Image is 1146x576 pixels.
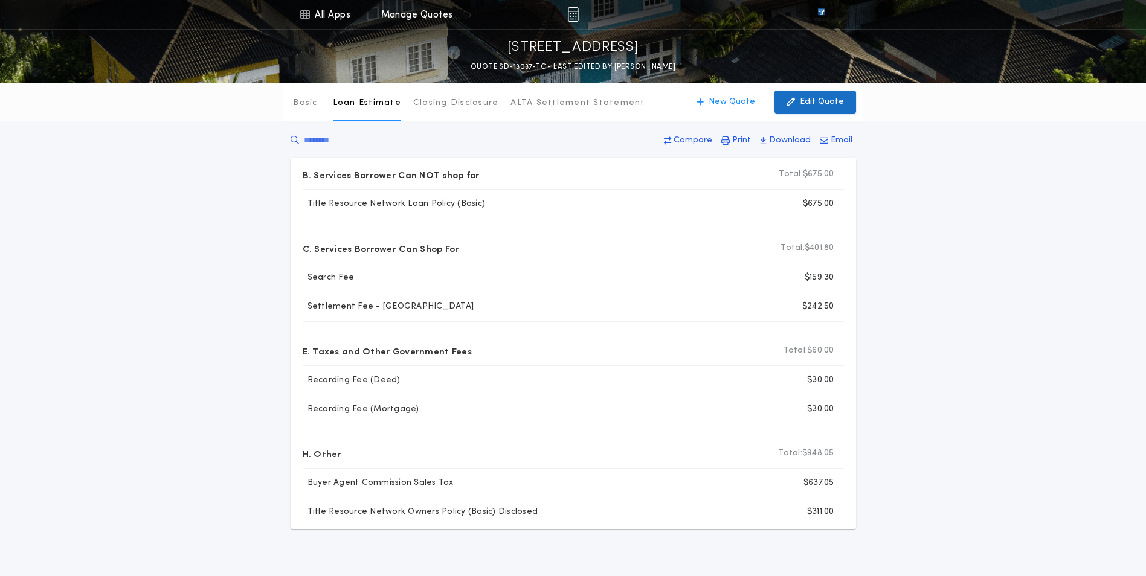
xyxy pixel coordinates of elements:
p: $401.80 [781,242,834,254]
p: E. Taxes and Other Government Fees [303,341,472,360]
p: [STREET_ADDRESS] [507,38,639,57]
p: Search Fee [303,272,355,284]
p: $60.00 [784,345,834,357]
b: Total: [781,242,805,254]
button: Compare [660,130,716,152]
button: New Quote [684,91,767,114]
b: Total: [779,168,803,181]
p: Title Resource Network Owners Policy (Basic) Disclosed [303,506,538,518]
p: Edit Quote [800,96,844,108]
p: $30.00 [807,403,834,415]
p: Closing Disclosure [413,97,499,109]
img: img [567,7,579,22]
b: Total: [784,345,808,357]
p: C. Services Borrower Can Shop For [303,238,459,258]
p: Basic [293,97,317,109]
p: Title Resource Network Loan Policy (Basic) [303,198,486,210]
p: $242.50 [802,301,834,313]
p: Settlement Fee - [GEOGRAPHIC_DATA] [303,301,474,313]
p: $637.05 [803,477,834,489]
p: Recording Fee (Mortgage) [303,403,419,415]
b: Total: [778,447,802,459]
p: $159.30 [805,272,834,284]
button: Download [756,130,814,152]
button: Email [816,130,856,152]
p: B. Services Borrower Can NOT shop for [303,165,480,184]
p: Loan Estimate [333,97,401,109]
p: Email [831,135,852,147]
p: Print [732,135,751,147]
img: vs-icon [796,8,846,21]
p: QUOTE SD-13037-TC - LAST EDITED BY [PERSON_NAME] [471,61,675,73]
p: $30.00 [807,374,834,386]
p: Buyer Agent Commission Sales Tax [303,477,454,489]
p: $311.00 [807,506,834,518]
p: $675.00 [779,168,834,181]
p: $675.00 [803,198,834,210]
p: H. Other [303,444,341,463]
p: $948.05 [778,447,834,459]
p: Download [769,135,811,147]
p: Recording Fee (Deed) [303,374,401,386]
button: Edit Quote [774,91,856,114]
p: ALTA Settlement Statement [510,97,645,109]
p: New Quote [709,96,755,108]
p: Compare [674,135,712,147]
button: Print [718,130,755,152]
